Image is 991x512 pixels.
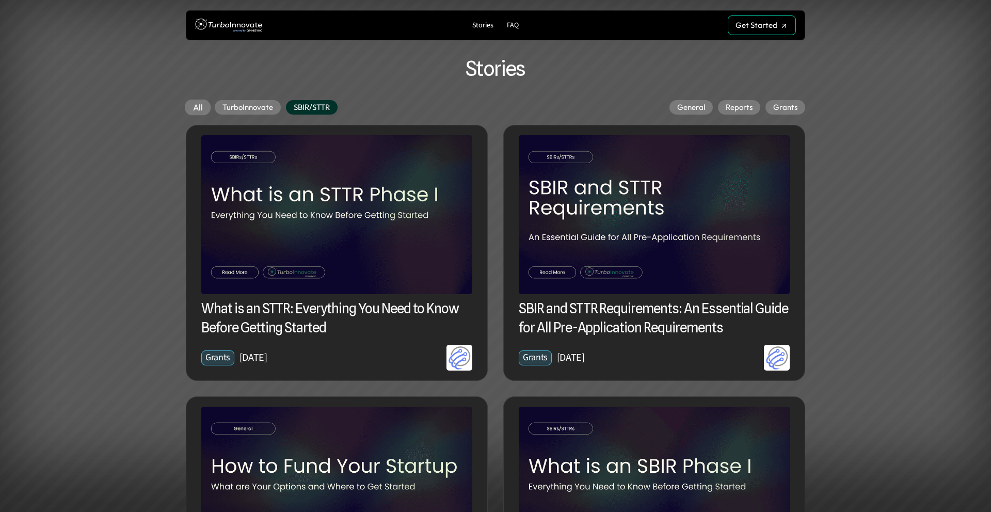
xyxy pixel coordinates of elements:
[507,21,519,30] p: FAQ
[472,21,493,30] p: Stories
[503,19,523,33] a: FAQ
[736,21,777,30] p: Get Started
[195,16,262,35] img: TurboInnovate Logo
[728,15,796,35] a: Get Started
[468,19,498,33] a: Stories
